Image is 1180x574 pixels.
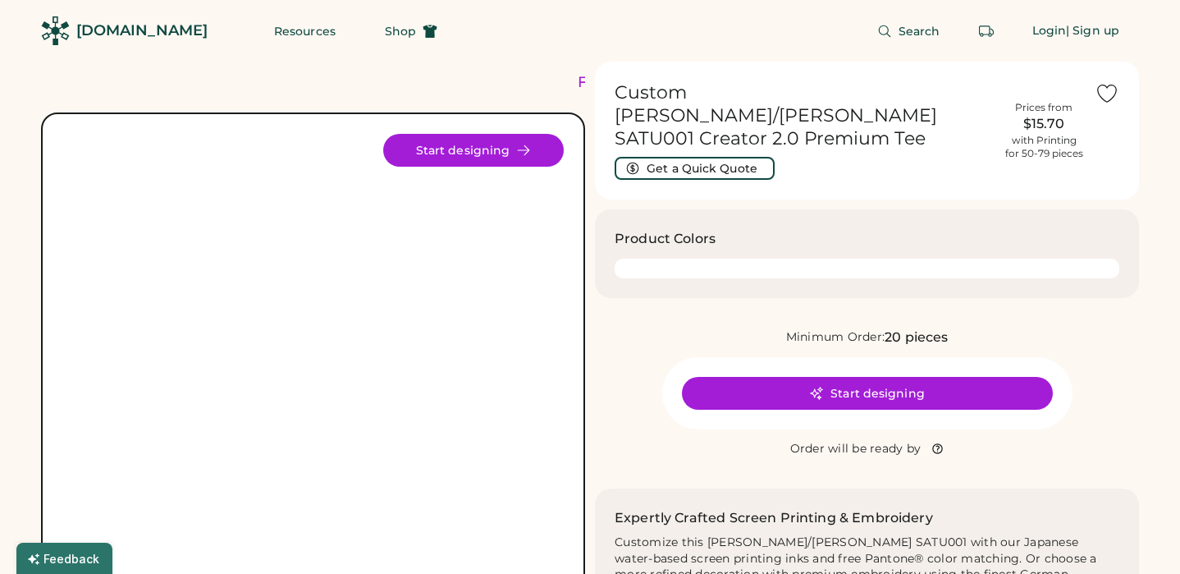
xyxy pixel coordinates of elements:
[885,328,948,347] div: 20 pieces
[365,15,457,48] button: Shop
[41,16,70,45] img: Rendered Logo - Screens
[383,134,564,167] button: Start designing
[1032,23,1067,39] div: Login
[970,15,1003,48] button: Retrieve an order
[858,15,960,48] button: Search
[1066,23,1119,39] div: | Sign up
[254,15,355,48] button: Resources
[1003,114,1085,134] div: $15.70
[1015,101,1073,114] div: Prices from
[790,441,922,457] div: Order will be ready by
[578,71,719,94] div: FREE SHIPPING
[682,377,1053,410] button: Start designing
[615,229,716,249] h3: Product Colors
[615,508,933,528] h2: Expertly Crafted Screen Printing & Embroidery
[615,81,993,150] h1: Custom [PERSON_NAME]/[PERSON_NAME] SATU001 Creator 2.0 Premium Tee
[76,21,208,41] div: [DOMAIN_NAME]
[786,329,885,346] div: Minimum Order:
[1005,134,1083,160] div: with Printing for 50-79 pieces
[615,157,775,180] button: Get a Quick Quote
[385,25,416,37] span: Shop
[899,25,940,37] span: Search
